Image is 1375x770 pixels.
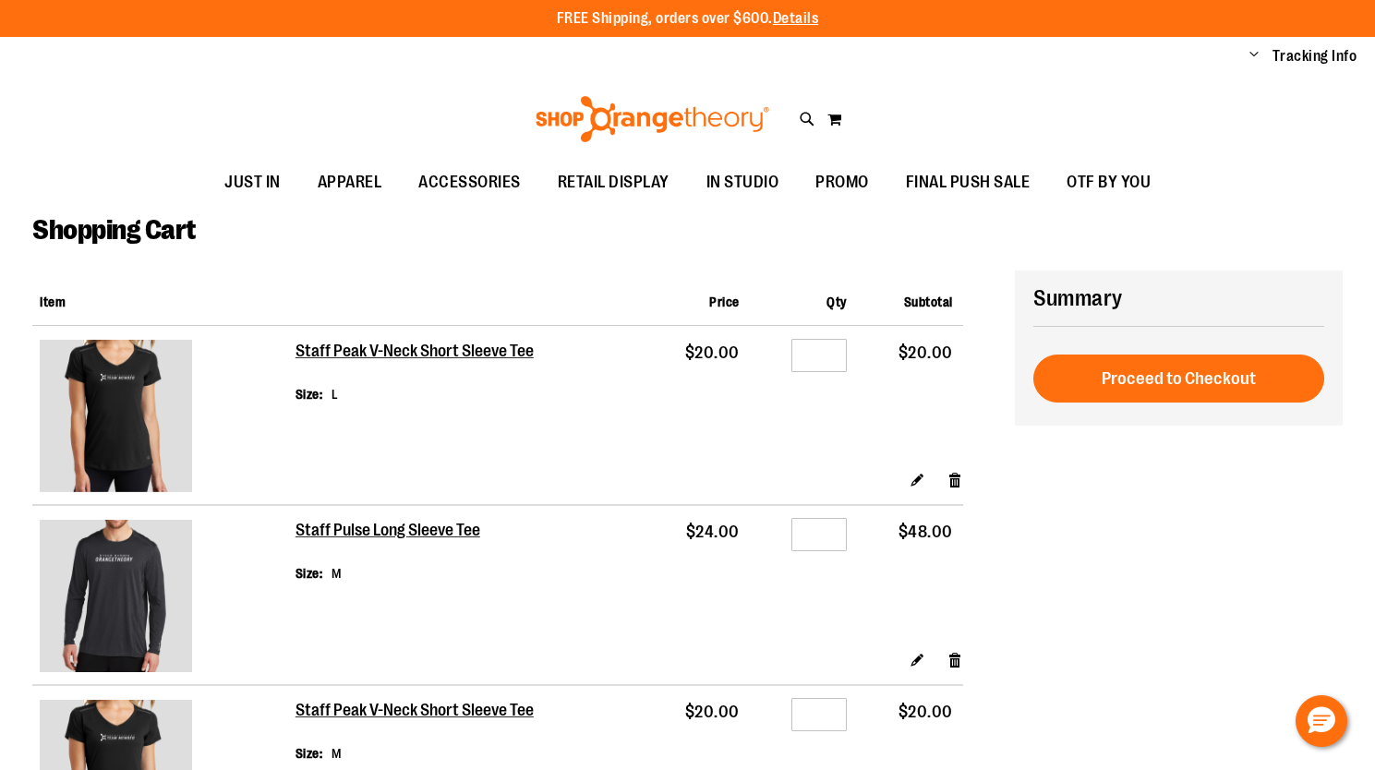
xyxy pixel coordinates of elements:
[1249,47,1259,66] button: Account menu
[400,162,539,204] a: ACCESSORIES
[296,701,537,721] a: Staff Peak V-Neck Short Sleeve Tee
[1067,162,1151,203] span: OTF BY YOU
[332,564,342,583] dd: M
[1033,283,1324,314] h2: Summary
[318,162,382,203] span: APPAREL
[296,744,323,763] dt: Size
[947,470,963,489] a: Remove item
[1272,46,1357,66] a: Tracking Info
[533,96,772,142] img: Shop Orangetheory
[296,342,537,362] a: Staff Peak V-Neck Short Sleeve Tee
[1048,162,1169,204] a: OTF BY YOU
[709,295,740,309] span: Price
[906,162,1031,203] span: FINAL PUSH SALE
[296,564,323,583] dt: Size
[539,162,688,204] a: RETAIL DISPLAY
[899,523,953,541] span: $48.00
[296,385,323,403] dt: Size
[685,343,740,362] span: $20.00
[1296,695,1347,747] button: Hello, have a question? Let’s chat.
[899,703,953,721] span: $20.00
[797,162,887,204] a: PROMO
[947,649,963,668] a: Remove item
[686,523,740,541] span: $24.00
[40,340,288,497] a: Staff Peak V-Neck Short Sleeve Tee
[887,162,1049,204] a: FINAL PUSH SALE
[773,10,819,27] a: Details
[418,162,521,203] span: ACCESSORIES
[558,162,669,203] span: RETAIL DISPLAY
[299,162,401,204] a: APPAREL
[1033,355,1324,403] button: Proceed to Checkout
[706,162,779,203] span: IN STUDIO
[826,295,847,309] span: Qty
[40,295,66,309] span: Item
[332,744,342,763] dd: M
[904,295,953,309] span: Subtotal
[224,162,281,203] span: JUST IN
[40,520,288,677] a: Staff Pulse Long Sleeve Tee
[557,8,819,30] p: FREE Shipping, orders over $600.
[332,385,339,403] dd: L
[32,214,196,246] span: Shopping Cart
[815,162,869,203] span: PROMO
[685,703,740,721] span: $20.00
[899,343,953,362] span: $20.00
[206,162,299,204] a: JUST IN
[688,162,798,204] a: IN STUDIO
[40,520,192,672] img: Staff Pulse Long Sleeve Tee
[40,340,192,492] img: Staff Peak V-Neck Short Sleeve Tee
[296,521,482,541] a: Staff Pulse Long Sleeve Tee
[1102,368,1256,389] span: Proceed to Checkout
